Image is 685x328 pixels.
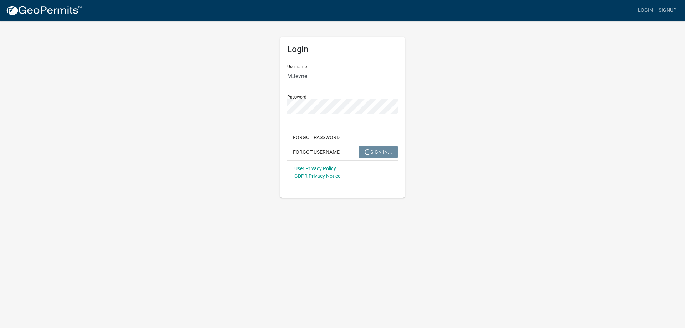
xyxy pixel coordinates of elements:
[287,131,345,144] button: Forgot Password
[294,166,336,171] a: User Privacy Policy
[294,173,340,179] a: GDPR Privacy Notice
[656,4,679,17] a: Signup
[359,146,398,158] button: SIGN IN...
[365,149,392,155] span: SIGN IN...
[635,4,656,17] a: Login
[287,44,398,55] h5: Login
[287,146,345,158] button: Forgot Username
